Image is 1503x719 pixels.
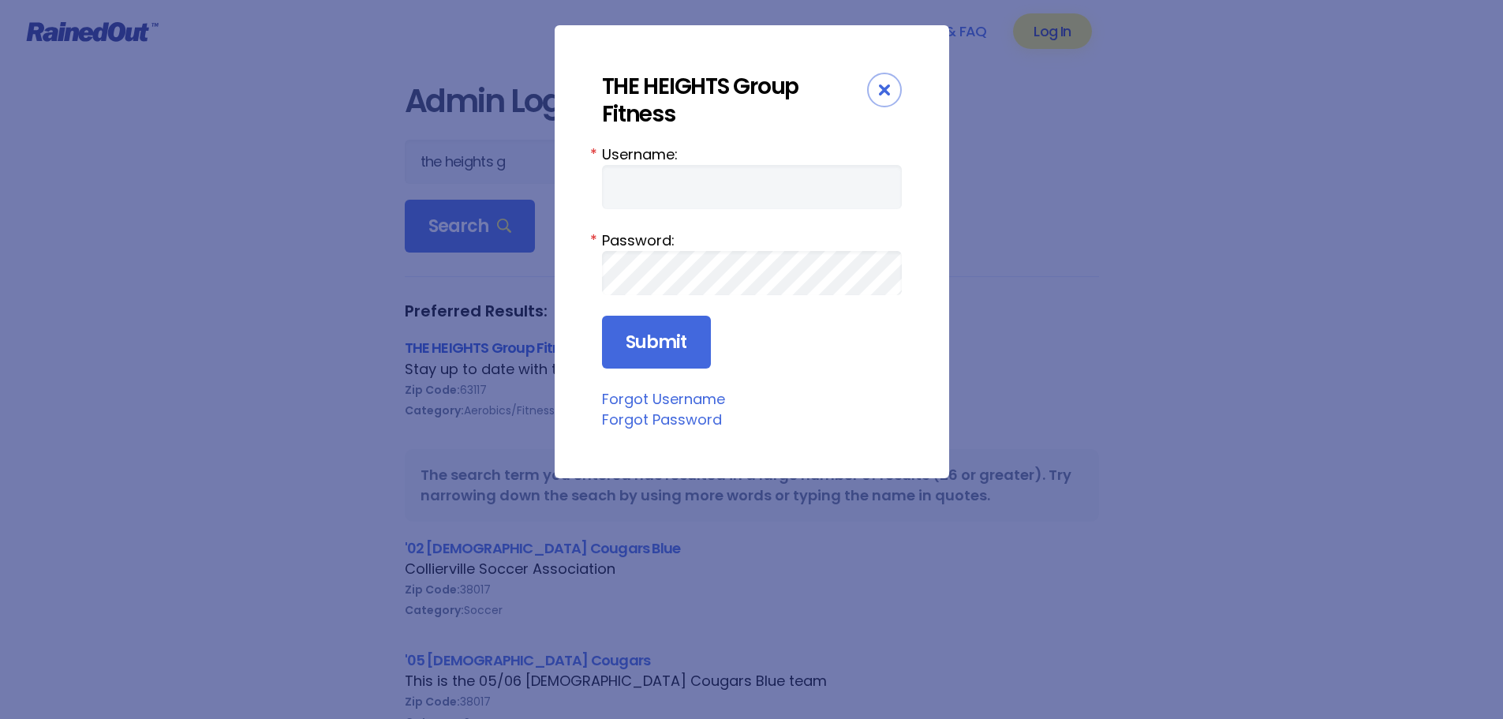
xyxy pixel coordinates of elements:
label: Username: [602,144,902,165]
a: Forgot Password [602,410,722,429]
div: Close [867,73,902,107]
a: Forgot Username [602,389,725,409]
label: Password: [602,230,902,251]
div: THE HEIGHTS Group Fitness [602,73,867,128]
input: Submit [602,316,711,369]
